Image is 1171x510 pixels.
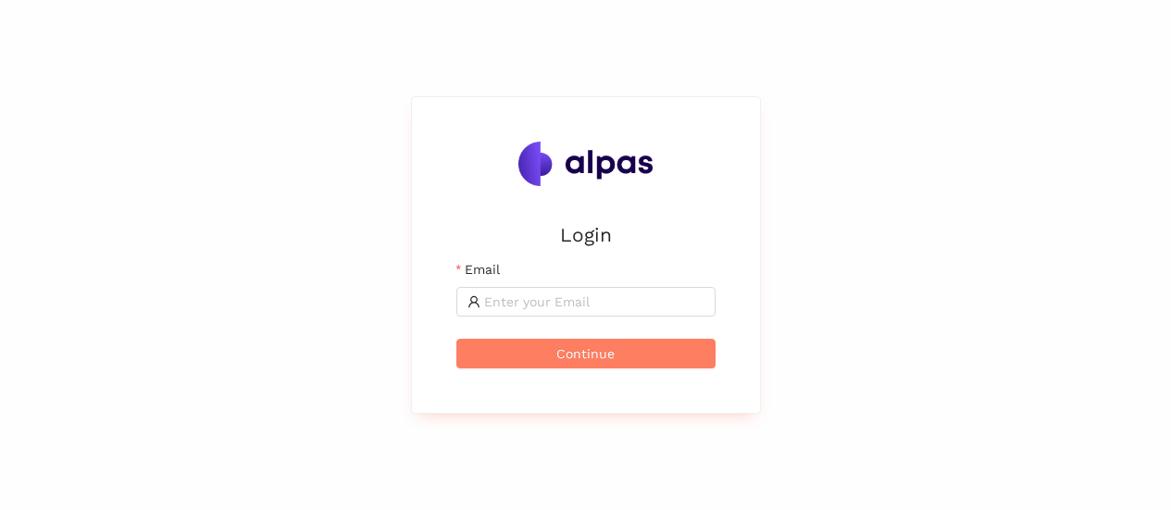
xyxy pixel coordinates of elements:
input: Email [484,292,704,312]
span: Continue [556,343,615,364]
h2: Login [456,219,716,250]
label: Email [456,259,500,280]
img: Alpas.ai Logo [518,142,654,186]
button: Continue [456,339,716,368]
span: user [467,295,480,308]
